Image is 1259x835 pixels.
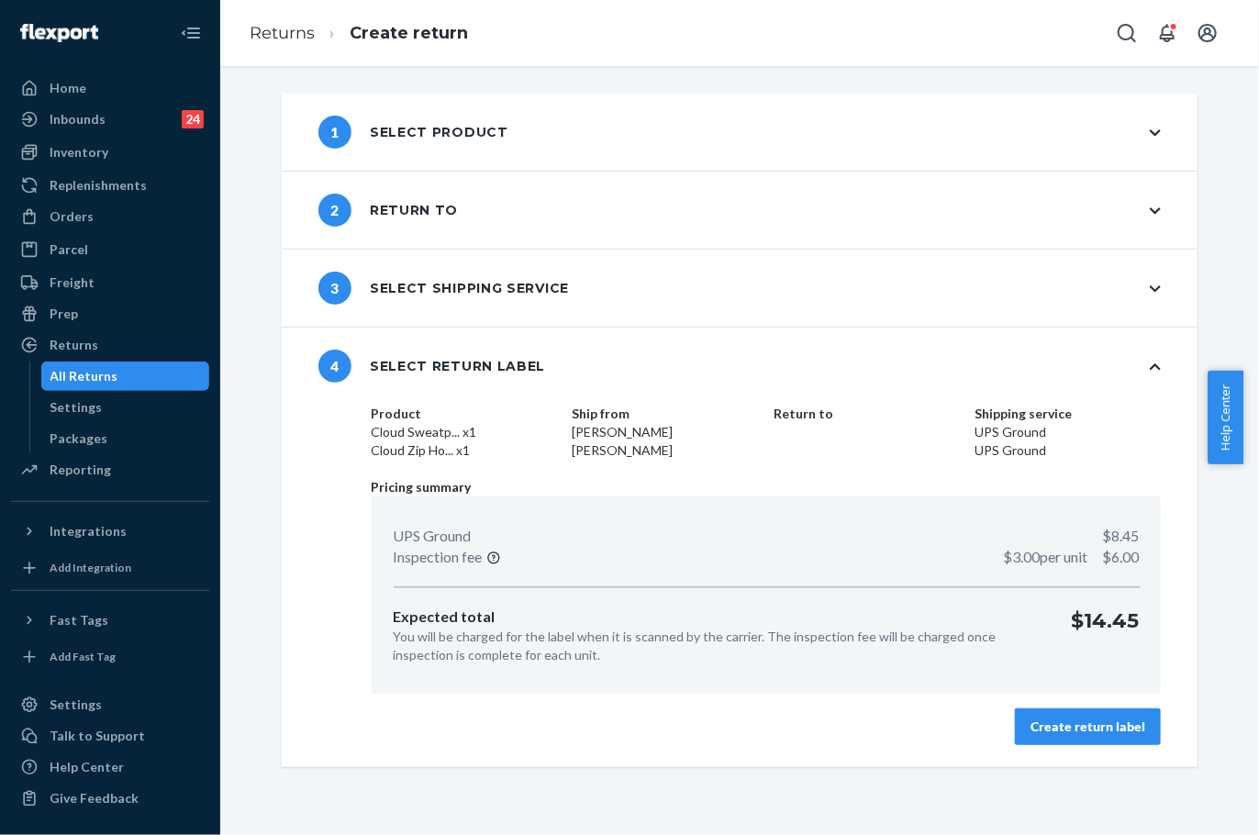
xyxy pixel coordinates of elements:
[11,455,209,484] a: Reporting
[50,207,94,226] div: Orders
[50,273,95,292] div: Freight
[182,110,204,128] div: 24
[394,526,472,547] p: UPS Ground
[11,606,209,635] button: Fast Tags
[318,116,508,149] div: Select product
[50,696,102,714] div: Settings
[350,23,468,43] a: Create return
[11,105,209,134] a: Inbounds24
[11,553,209,583] a: Add Integration
[50,611,108,629] div: Fast Tags
[318,194,458,227] div: Return to
[11,202,209,231] a: Orders
[1102,526,1139,547] p: $8.45
[1208,371,1243,464] button: Help Center
[573,441,759,460] dd: [PERSON_NAME]
[41,393,210,422] a: Settings
[50,560,131,575] div: Add Integration
[318,350,545,383] div: Select return label
[975,441,1161,460] dd: UPS Ground
[50,367,118,385] div: All Returns
[11,642,209,672] a: Add Fast Tag
[318,350,351,383] span: 4
[774,405,960,423] dt: Return to
[250,23,315,43] a: Returns
[1003,547,1139,568] p: $6.00
[1031,718,1145,736] div: Create return label
[11,235,209,264] a: Parcel
[318,272,351,305] span: 3
[11,73,209,103] a: Home
[394,547,483,568] p: Inspection fee
[394,628,1042,664] p: You will be charged for the label when it is scanned by the carrier. The inspection fee will be c...
[11,752,209,782] a: Help Center
[50,305,78,323] div: Prep
[50,758,124,776] div: Help Center
[11,784,209,813] button: Give Feedback
[573,405,759,423] dt: Ship from
[1015,708,1161,745] button: Create return label
[50,176,147,195] div: Replenishments
[1149,15,1186,51] button: Open notifications
[11,138,209,167] a: Inventory
[573,423,759,441] dd: [PERSON_NAME]
[11,690,209,719] a: Settings
[1003,548,1087,565] span: $3.00 per unit
[50,649,116,664] div: Add Fast Tag
[11,171,209,200] a: Replenishments
[50,336,98,354] div: Returns
[50,398,103,417] div: Settings
[318,272,569,305] div: Select shipping service
[975,405,1161,423] dt: Shipping service
[372,441,558,460] dd: Cloud Zip Ho... x1
[50,727,145,745] div: Talk to Support
[11,330,209,360] a: Returns
[50,461,111,479] div: Reporting
[11,299,209,328] a: Prep
[394,607,1042,628] p: Expected total
[318,116,351,149] span: 1
[50,240,88,259] div: Parcel
[50,429,108,448] div: Packages
[11,268,209,297] a: Freight
[11,517,209,546] button: Integrations
[50,143,108,161] div: Inventory
[173,15,209,51] button: Close Navigation
[372,405,558,423] dt: Product
[50,522,127,540] div: Integrations
[235,6,483,61] ol: breadcrumbs
[975,423,1161,441] dd: UPS Ground
[41,362,210,391] a: All Returns
[372,423,558,441] dd: Cloud Sweatp... x1
[1071,607,1139,664] p: $14.45
[41,424,210,453] a: Packages
[50,789,139,807] div: Give Feedback
[318,194,351,227] span: 2
[1109,15,1145,51] button: Open Search Box
[50,79,86,97] div: Home
[1189,15,1226,51] button: Open account menu
[372,478,1161,496] p: Pricing summary
[20,24,98,42] img: Flexport logo
[50,110,106,128] div: Inbounds
[11,721,209,751] a: Talk to Support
